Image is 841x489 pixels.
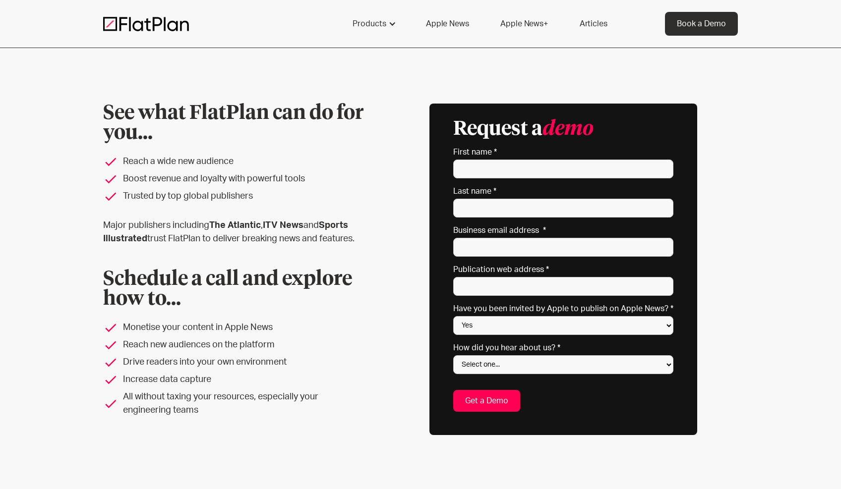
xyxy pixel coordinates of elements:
[103,190,365,203] li: Trusted by top global publishers
[103,172,365,186] li: Boost revenue and loyalty with powerful tools
[103,356,365,369] li: Drive readers into your own environment
[453,119,594,139] h3: Request a
[677,18,726,30] div: Book a Demo
[341,12,406,36] div: Products
[209,221,261,230] strong: The Atlantic
[103,104,365,143] h1: See what FlatPlan can do for you...
[453,186,673,196] label: Last name *
[103,373,365,386] li: Increase data capture
[453,147,673,157] label: First name *
[488,12,559,36] a: Apple News+
[414,12,481,36] a: Apple News
[542,119,594,139] em: demo
[568,12,619,36] a: Articles
[103,155,365,168] li: Reach a wide new audience
[453,225,673,235] label: Business email address *
[665,12,738,36] a: Book a Demo
[263,221,303,230] strong: ITV News
[103,321,365,334] li: Monetise your content in Apple News
[453,343,673,353] label: How did you hear about us? *
[453,119,673,412] form: Email Form
[103,338,365,352] li: Reach new audiences on the platform
[103,390,365,417] li: All without taxing your resources, especially your engineering teams
[103,219,365,246] p: Major publishers including , and trust FlatPlan to deliver breaking news and features.
[453,304,673,314] label: Have you been invited by Apple to publish on Apple News? *
[453,265,673,274] label: Publication web address *
[453,390,520,412] input: Get a Demo
[353,18,386,30] div: Products
[103,270,365,309] h2: Schedule a call and explore how to...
